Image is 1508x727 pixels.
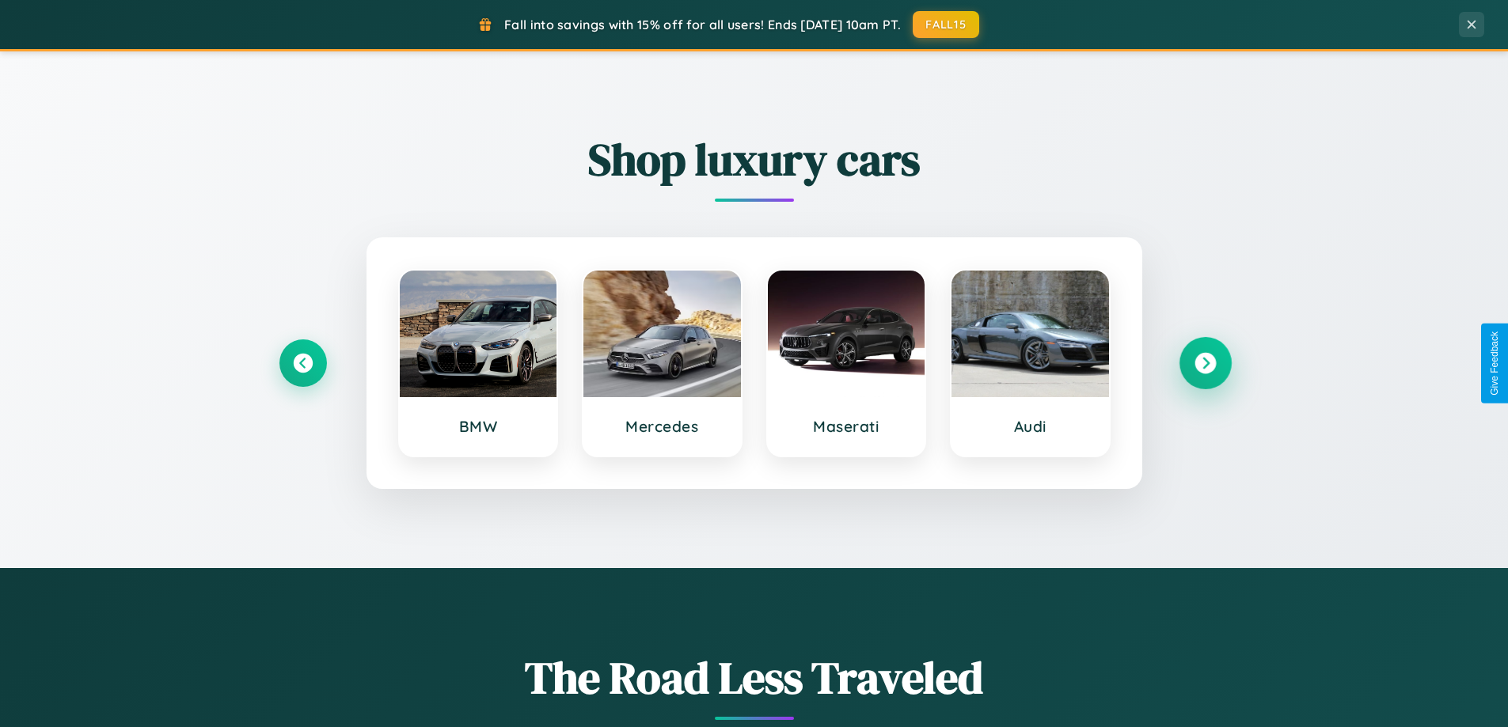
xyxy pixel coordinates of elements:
h2: Shop luxury cars [279,129,1229,190]
div: Give Feedback [1489,331,1500,396]
button: FALL15 [913,11,979,38]
span: Fall into savings with 15% off for all users! Ends [DATE] 10am PT. [504,17,901,32]
h3: Audi [967,417,1093,436]
h1: The Road Less Traveled [279,647,1229,708]
h3: BMW [416,417,541,436]
h3: Maserati [784,417,910,436]
h3: Mercedes [599,417,725,436]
